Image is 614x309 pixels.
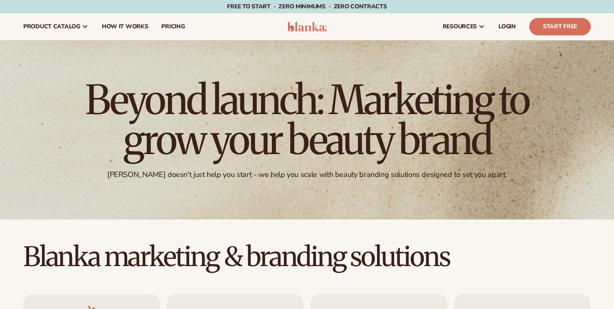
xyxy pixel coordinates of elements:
span: LOGIN [498,23,516,30]
a: Start Free [529,18,591,35]
a: pricing [155,13,191,40]
div: [PERSON_NAME] doesn't just help you start - we help you scale with beauty branding solutions desi... [107,170,507,179]
a: How It Works [95,13,155,40]
h1: Beyond launch: Marketing to grow your beauty brand [79,80,536,160]
span: Free to start · ZERO minimums · ZERO contracts [227,2,387,10]
a: product catalog [17,13,95,40]
span: resources [443,23,477,30]
span: pricing [161,23,185,30]
img: logo [287,22,327,32]
span: product catalog [23,23,80,30]
span: How It Works [102,23,148,30]
a: resources [436,13,492,40]
a: LOGIN [492,13,523,40]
